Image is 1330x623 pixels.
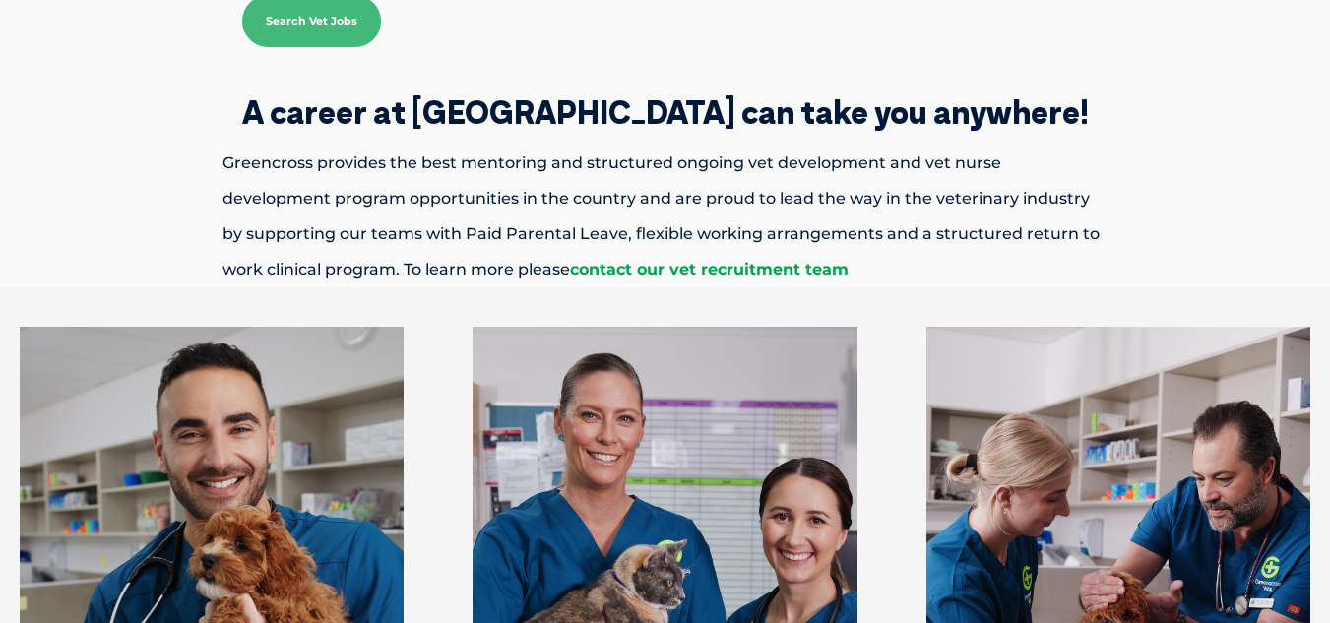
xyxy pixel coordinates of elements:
[570,260,849,279] a: contact our vet recruitment team
[154,96,1177,128] h2: A career at [GEOGRAPHIC_DATA] can take you anywhere!
[1292,90,1311,109] button: Search
[154,146,1177,287] p: Greencross provides the best mentoring and structured ongoing vet development and vet nurse devel...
